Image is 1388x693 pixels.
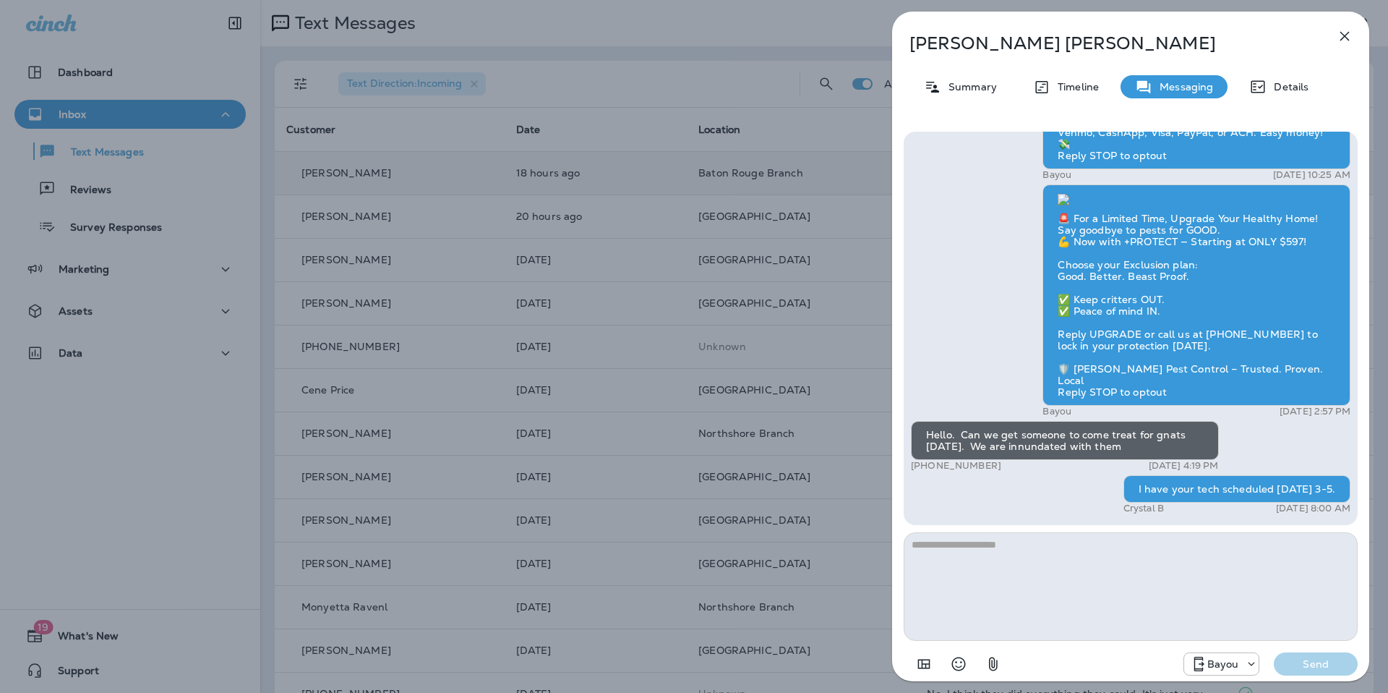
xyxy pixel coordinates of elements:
[1152,81,1213,93] p: Messaging
[1042,184,1350,406] div: 🚨 For a Limited Time, Upgrade Your Healthy Home! Say goodbye to pests for GOOD. 💪 Now with +PROTE...
[1267,81,1308,93] p: Details
[1207,658,1239,670] p: Bayou
[1050,81,1099,93] p: Timeline
[1123,475,1350,503] div: I have your tech scheduled [DATE] 3-5.
[1042,169,1071,181] p: Bayou
[1149,460,1219,472] p: [DATE] 4:19 PM
[1042,406,1071,417] p: Bayou
[911,421,1219,460] div: Hello. Can we get someone to come treat for gnats [DATE]. We are innundated with them
[1276,503,1350,514] p: [DATE] 8:00 AM
[909,650,938,679] button: Add in a premade template
[1280,406,1350,417] p: [DATE] 2:57 PM
[909,33,1304,54] p: [PERSON_NAME] [PERSON_NAME]
[944,650,973,679] button: Select an emoji
[1184,655,1259,673] div: +1 (985) 315-4311
[911,460,1001,472] p: [PHONE_NUMBER]
[1058,194,1069,205] img: twilio-download
[1273,169,1350,181] p: [DATE] 10:25 AM
[1123,503,1164,514] p: Crystal B
[941,81,997,93] p: Summary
